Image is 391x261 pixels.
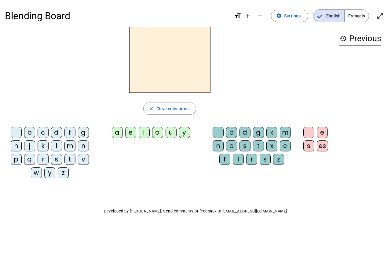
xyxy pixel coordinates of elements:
div: p [11,154,22,165]
h1: Blending Board [5,6,229,26]
span: Clear selections [156,105,188,112]
mat-icon: history [339,35,347,42]
button: Decrease font size [254,10,266,22]
div: d [239,127,250,138]
div: q [24,154,35,165]
div: l [233,154,244,165]
div: s [303,140,314,151]
p: Developed by [PERSON_NAME]. Send comments or feedback to [EMAIL_ADDRESS][DOMAIN_NAME] [5,208,386,215]
div: es [317,140,328,151]
div: u [166,127,177,138]
div: z [273,154,284,165]
div: e [125,127,136,138]
button: Clear selections [143,103,196,115]
span: Settings [284,12,301,20]
span: English [313,10,344,22]
mat-button-toggle-group: Language selection [313,9,369,22]
div: a [112,127,123,138]
mat-icon: close [148,106,154,111]
div: x [266,140,277,151]
div: b [226,127,237,138]
div: w [31,167,42,178]
div: s [51,154,62,165]
div: l [51,140,62,151]
div: s [239,140,250,151]
div: d [51,127,62,138]
button: Settings [271,10,308,22]
div: n [213,140,224,151]
div: y [44,167,55,178]
mat-icon: add [244,12,251,20]
div: g [78,127,89,138]
h3: Previous [339,32,381,45]
div: z [58,167,69,178]
div: k [38,140,49,151]
button: Enter full screen [374,10,386,22]
div: i [139,127,150,138]
div: j [24,140,35,151]
div: c [38,127,49,138]
div: o [152,127,163,138]
div: t [253,140,264,151]
div: r [38,154,49,165]
span: Français [345,10,369,22]
div: m [280,127,291,138]
div: r [246,154,257,165]
div: y [179,127,190,138]
div: t [64,154,75,165]
div: f [64,127,75,138]
div: g [253,127,264,138]
div: m [64,140,75,151]
div: f [219,154,230,165]
div: e [317,127,328,138]
div: n [78,140,89,151]
div: v [78,154,89,165]
div: p [226,140,237,151]
mat-icon: open_in_full [376,12,384,20]
mat-icon: remove [256,12,264,20]
div: k [266,127,277,138]
div: b [24,127,35,138]
mat-icon: settings [276,13,282,19]
button: Increase font size [242,10,254,22]
mat-icon: format_size [234,12,242,20]
div: c [280,140,291,151]
div: h [11,140,22,151]
div: s [260,154,271,165]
